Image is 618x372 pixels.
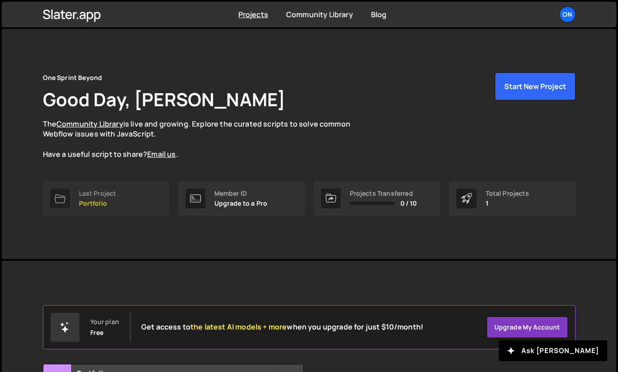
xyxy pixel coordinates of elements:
[43,72,102,83] div: One Sprint Beyond
[400,200,417,207] span: 0 / 10
[487,316,568,338] a: Upgrade my account
[350,190,417,197] div: Projects Transferred
[214,200,268,207] p: Upgrade to a Pro
[499,340,607,361] button: Ask [PERSON_NAME]
[379,304,414,311] label: Created By
[147,149,176,159] a: Email us
[286,9,353,19] a: Community Library
[486,200,529,207] p: 1
[79,190,116,197] div: Last Project
[43,304,104,311] label: Search for a project
[486,190,529,197] div: Total Projects
[191,322,287,332] span: the latest AI models + more
[141,323,423,331] h2: Get access to when you upgrade for just $10/month!
[521,304,555,311] label: View Mode
[371,9,387,19] a: Blog
[238,9,268,19] a: Projects
[43,87,286,112] h1: Good Day, [PERSON_NAME]
[90,318,119,325] div: Your plan
[495,72,576,100] button: Start New Project
[214,190,268,197] div: Member ID
[90,329,104,336] div: Free
[43,119,368,160] p: The is live and growing. Explore the curated scripts to solve common Webflow issues with JavaScri...
[79,200,116,207] p: Portfolio
[559,6,576,23] a: On
[56,119,123,129] a: Community Library
[43,181,169,216] a: Last Project Portfolio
